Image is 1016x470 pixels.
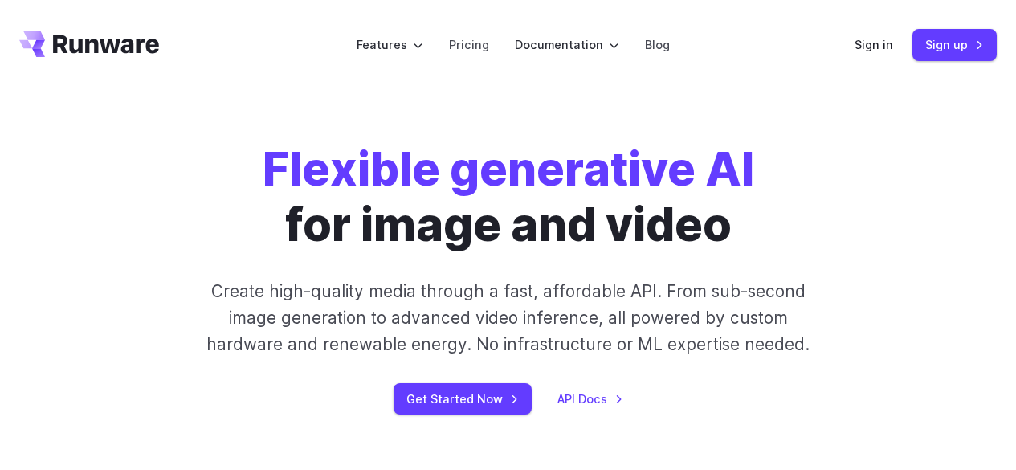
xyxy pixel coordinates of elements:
[19,31,159,57] a: Go to /
[645,35,670,54] a: Blog
[263,141,754,252] h1: for image and video
[557,390,623,408] a: API Docs
[195,278,821,358] p: Create high-quality media through a fast, affordable API. From sub-second image generation to adv...
[449,35,489,54] a: Pricing
[394,383,532,415] a: Get Started Now
[855,35,893,54] a: Sign in
[912,29,997,60] a: Sign up
[515,35,619,54] label: Documentation
[263,141,754,197] strong: Flexible generative AI
[357,35,423,54] label: Features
